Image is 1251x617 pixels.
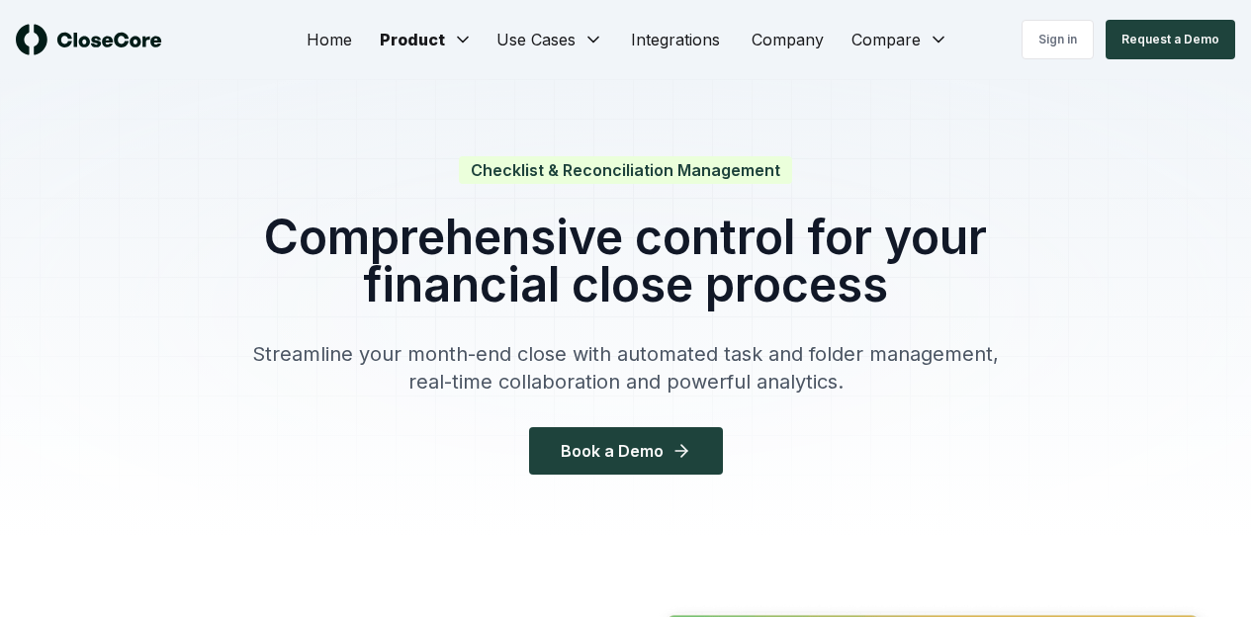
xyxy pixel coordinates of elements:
[615,20,736,59] a: Integrations
[16,24,162,55] img: logo
[246,214,1006,308] h1: Comprehensive control for your financial close process
[1022,20,1094,59] a: Sign in
[368,20,485,59] button: Product
[529,427,723,475] button: Book a Demo
[840,20,960,59] button: Compare
[459,156,792,184] span: Checklist & Reconciliation Management
[736,20,840,59] a: Company
[485,20,615,59] button: Use Cases
[380,28,445,51] span: Product
[246,340,1006,396] p: Streamline your month-end close with automated task and folder management, real-time collaboratio...
[1106,20,1235,59] button: Request a Demo
[851,28,921,51] span: Compare
[291,20,368,59] a: Home
[496,28,576,51] span: Use Cases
